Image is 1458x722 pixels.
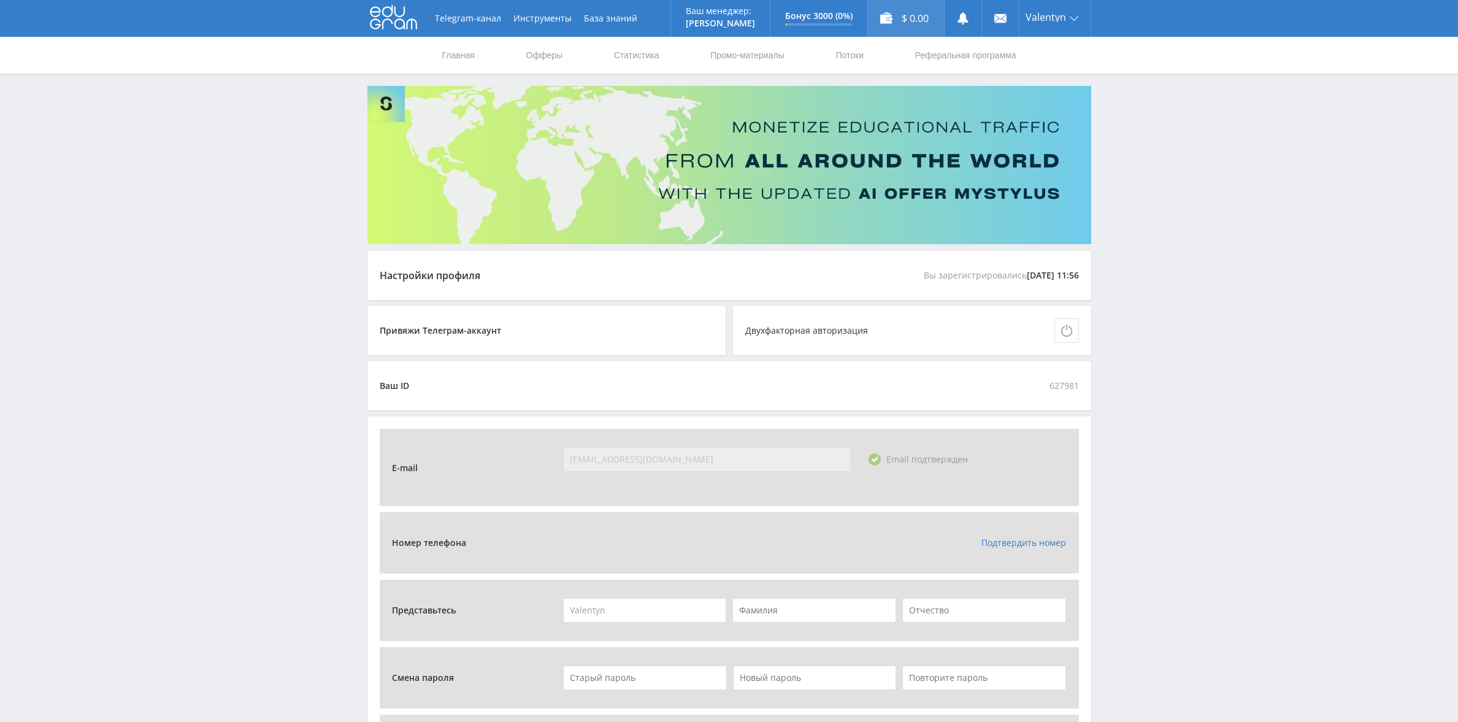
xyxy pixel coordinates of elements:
[441,37,476,74] a: Главная
[563,666,727,690] input: Старый пароль
[745,326,868,336] div: Двухфакторная авторизация
[1026,12,1066,22] span: Valentyn
[380,318,507,343] span: Привяжи Телеграм-аккаунт
[902,598,1066,623] input: Отчество
[981,537,1066,548] a: Подтвердить номер
[709,37,785,74] a: Промо-материалы
[563,598,726,623] input: Имя
[834,37,865,74] a: Потоки
[686,6,755,16] p: Ваш менеджер:
[392,456,424,480] span: E-mail
[1049,374,1079,398] span: 627981
[886,453,968,465] span: Email подтвержден
[732,598,896,623] input: Фамилия
[525,37,564,74] a: Офферы
[785,11,853,21] p: Бонус 3000 (0%)
[392,531,472,555] span: Номер телефона
[914,37,1018,74] a: Реферальная программа
[392,598,462,623] span: Представьтесь
[686,18,755,28] p: [PERSON_NAME]
[613,37,661,74] a: Статистика
[367,86,1091,244] img: Banner
[380,270,480,281] div: Настройки профиля
[924,263,1079,288] span: Вы зарегистрировались
[1027,263,1079,288] span: [DATE] 11:56
[380,381,409,391] div: Ваш ID
[733,666,897,690] input: Новый пароль
[392,666,460,690] span: Смена пароля
[902,666,1066,690] input: Повторите пароль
